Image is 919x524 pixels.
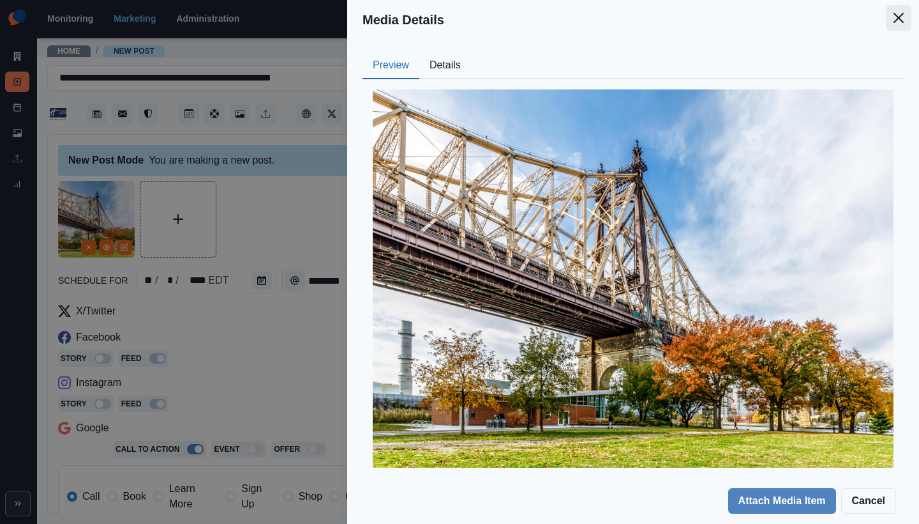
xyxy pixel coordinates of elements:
button: Close [886,5,911,31]
img: uac4knrxcxky5h12ld2s [373,89,893,468]
button: Preview [362,52,419,79]
button: Details [419,52,471,79]
button: Attach Media Item [728,488,836,514]
button: Cancel [841,488,896,514]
